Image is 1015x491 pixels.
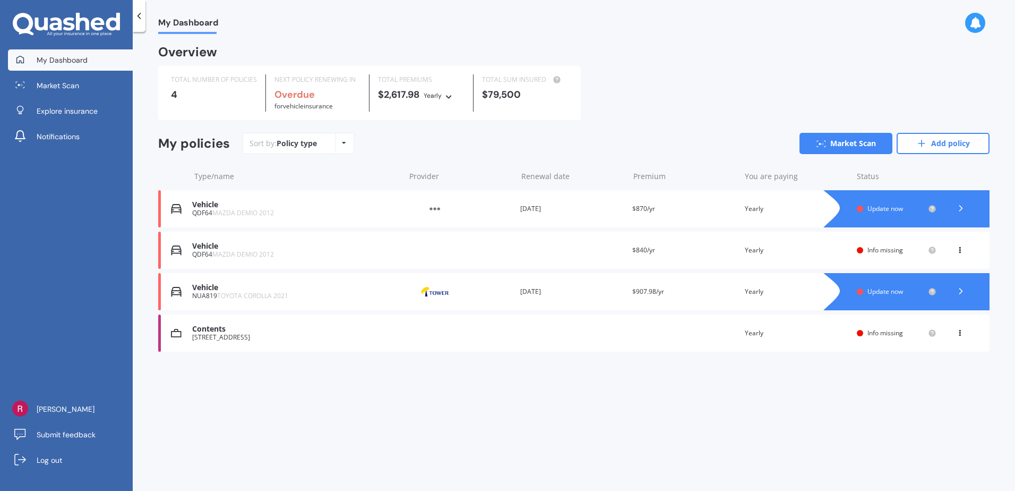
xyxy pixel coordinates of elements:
div: Yearly [745,245,848,256]
div: Renewal date [521,171,625,182]
a: My Dashboard [8,49,133,71]
div: Status [857,171,936,182]
img: Other [408,199,461,219]
div: Yearly [424,90,442,101]
span: MAZDA DEMIO 2012 [212,250,274,259]
div: QDF64 [192,209,400,217]
a: Add policy [897,133,990,154]
div: Sort by: [250,138,317,149]
a: Submit feedback [8,424,133,445]
span: $870/yr [632,204,655,213]
div: Policy type [277,138,317,149]
a: Notifications [8,126,133,147]
span: Info missing [867,245,903,255]
div: [STREET_ADDRESS] [192,334,400,341]
img: Vehicle [171,286,182,297]
div: $79,500 [482,89,568,100]
span: $840/yr [632,245,655,255]
div: Type/name [194,171,401,182]
img: Vehicle [171,245,182,256]
div: QDF64 [192,251,400,258]
div: [DATE] [520,286,624,297]
div: $2,617.98 [378,89,464,101]
div: My policies [158,136,230,151]
span: Update now [867,287,903,296]
div: 4 [171,89,257,100]
span: TOYOTA COROLLA 2021 [217,291,288,300]
span: Explore insurance [37,106,98,116]
span: $907.98/yr [632,287,664,296]
span: Update now [867,204,903,213]
span: Log out [37,455,62,465]
span: Notifications [37,131,80,142]
div: You are paying [745,171,848,182]
div: Yearly [745,328,848,338]
span: Submit feedback [37,429,96,440]
div: Contents [192,325,400,334]
b: Overdue [274,88,315,101]
div: Vehicle [192,200,400,209]
div: TOTAL NUMBER OF POLICIES [171,74,257,85]
span: My Dashboard [37,55,88,65]
div: Premium [633,171,737,182]
div: Yearly [745,286,848,297]
img: AAcHTtc7zsNeofaBPGy1jYiCVQX2-fafBUwE27WOtFgcB1vT=s96-c [12,401,28,417]
span: Market Scan [37,80,79,91]
div: NEXT POLICY RENEWING IN [274,74,360,85]
div: NUA819 [192,292,400,300]
div: TOTAL SUM INSURED [482,74,568,85]
span: Info missing [867,328,903,337]
div: Vehicle [192,283,400,292]
img: Tower [408,282,461,302]
a: Market Scan [799,133,892,154]
div: TOTAL PREMIUMS [378,74,464,85]
div: Yearly [745,204,848,214]
span: MAZDA DEMIO 2012 [212,208,274,217]
div: Vehicle [192,242,400,251]
img: Contents [171,328,182,338]
span: My Dashboard [158,18,218,32]
a: Log out [8,450,133,471]
img: Vehicle [171,204,182,214]
span: [PERSON_NAME] [37,404,94,414]
div: [DATE] [520,204,624,214]
a: Explore insurance [8,100,133,122]
div: Overview [158,47,217,57]
a: [PERSON_NAME] [8,399,133,420]
div: Provider [409,171,513,182]
span: for Vehicle insurance [274,101,333,111]
a: Market Scan [8,75,133,96]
